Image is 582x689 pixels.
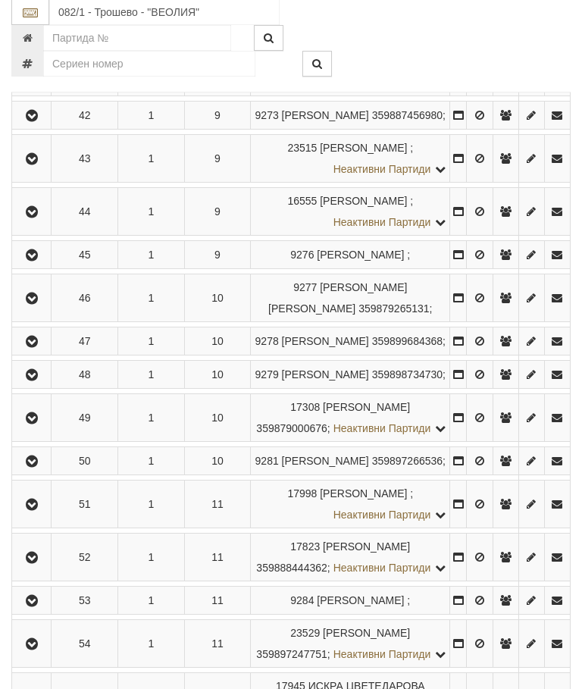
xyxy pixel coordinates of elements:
span: 9 [214,249,221,262]
td: 42 [52,102,118,130]
span: Неактивни Партиди [333,164,431,176]
td: 45 [52,242,118,270]
span: Партида № [293,282,317,294]
input: Сериен номер [43,52,255,77]
span: 9 [214,153,221,165]
span: [PERSON_NAME] [320,142,407,155]
td: 46 [52,275,118,323]
td: 51 [52,481,118,529]
td: 1 [118,587,185,615]
td: 1 [118,136,185,183]
span: 359897247751 [256,649,327,661]
td: ; [251,275,450,323]
td: 1 [118,189,185,236]
td: ; [251,136,450,183]
span: 359897266536 [372,456,443,468]
span: 11 [211,499,224,511]
span: Партида № [287,196,317,208]
td: ; [251,102,450,130]
span: Партида № [290,541,320,553]
span: Партида № [290,402,320,414]
td: 1 [118,481,185,529]
span: 359879265131 [358,303,429,315]
td: ; [251,362,450,390]
span: Партида № [255,456,279,468]
span: Неактивни Партиди [333,562,431,575]
span: Неактивни Партиди [333,509,431,521]
span: Партида № [255,336,279,348]
span: [PERSON_NAME] [323,402,410,414]
span: [PERSON_NAME] [282,336,369,348]
span: 10 [211,293,224,305]
span: [PERSON_NAME] [320,196,407,208]
td: 1 [118,534,185,582]
td: ; [251,481,450,529]
span: Неактивни Партиди [333,217,431,229]
td: 48 [52,362,118,390]
span: Партида № [290,628,320,640]
td: 53 [52,587,118,615]
td: 1 [118,328,185,356]
td: ; [251,621,450,669]
span: [PERSON_NAME] [282,456,369,468]
td: 1 [118,242,185,270]
span: 9 [214,206,221,218]
span: 9 [214,110,221,122]
span: [PERSON_NAME] [323,541,410,553]
span: [PERSON_NAME] [317,595,404,607]
span: 10 [211,369,224,381]
span: 10 [211,412,224,424]
td: 1 [118,275,185,323]
span: Неактивни Партиди [333,423,431,435]
span: 11 [211,638,224,650]
span: 11 [211,595,224,607]
td: ; [251,328,450,356]
span: 11 [211,552,224,564]
td: 1 [118,395,185,443]
td: 50 [52,448,118,476]
td: 52 [52,534,118,582]
span: Партида № [287,142,317,155]
span: [PERSON_NAME] [323,628,410,640]
span: Партида № [290,595,314,607]
span: [PERSON_NAME] [PERSON_NAME] [268,282,407,315]
td: 1 [118,102,185,130]
span: [PERSON_NAME] [317,249,404,262]
span: 359899684368 [372,336,443,348]
td: 44 [52,189,118,236]
span: Партида № [290,249,314,262]
span: 359898734730 [372,369,443,381]
td: 49 [52,395,118,443]
span: [PERSON_NAME] [320,488,407,500]
span: 359887456980 [372,110,443,122]
td: ; [251,534,450,582]
td: 1 [118,448,185,476]
td: ; [251,189,450,236]
span: 10 [211,456,224,468]
td: ; [251,448,450,476]
span: 359888444362 [256,562,327,575]
span: [PERSON_NAME] [282,369,369,381]
span: Партида № [255,110,279,122]
td: ; [251,395,450,443]
td: ; [251,587,450,615]
td: 54 [52,621,118,669]
td: ; [251,242,450,270]
input: Партида № [43,26,231,52]
span: [PERSON_NAME] [282,110,369,122]
span: Неактивни Партиди [333,649,431,661]
td: 47 [52,328,118,356]
span: Партида № [287,488,317,500]
span: 10 [211,336,224,348]
span: Партида № [255,369,279,381]
span: 359879000676 [256,423,327,435]
td: 43 [52,136,118,183]
td: 1 [118,362,185,390]
td: 1 [118,621,185,669]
